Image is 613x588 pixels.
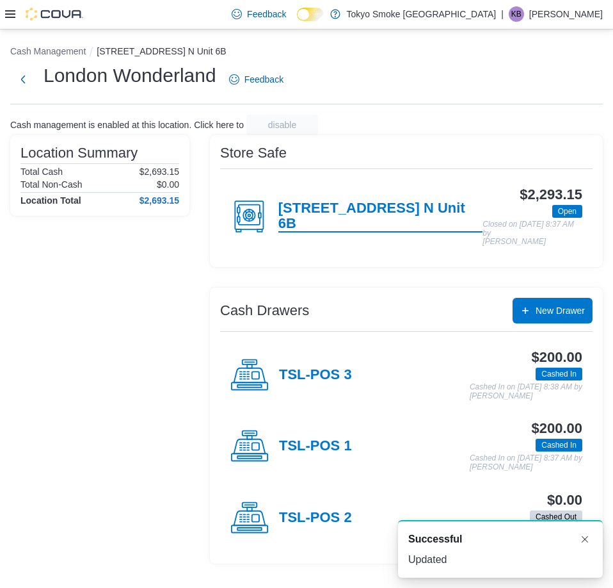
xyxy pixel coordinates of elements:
[552,205,582,218] span: Open
[279,438,352,455] h4: TSL-POS 1
[220,145,287,161] h3: Store Safe
[247,8,286,20] span: Feedback
[20,167,63,177] h6: Total Cash
[347,6,497,22] p: Tokyo Smoke [GEOGRAPHIC_DATA]
[408,532,462,547] span: Successful
[10,45,603,60] nav: An example of EuiBreadcrumbs
[224,67,289,92] a: Feedback
[139,195,179,206] h4: $2,693.15
[470,383,582,400] p: Cashed In on [DATE] 8:38 AM by [PERSON_NAME]
[532,421,582,436] h3: $200.00
[20,195,81,206] h4: Location Total
[297,8,324,21] input: Dark Mode
[482,220,582,247] p: Closed on [DATE] 8:37 AM by [PERSON_NAME]
[577,532,593,547] button: Dismiss toast
[20,145,138,161] h3: Location Summary
[44,63,216,88] h1: London Wonderland
[279,510,352,527] h4: TSL-POS 2
[541,439,577,451] span: Cashed In
[244,73,283,86] span: Feedback
[470,454,582,471] p: Cashed In on [DATE] 8:37 AM by [PERSON_NAME]
[268,118,296,131] span: disable
[513,298,593,323] button: New Drawer
[558,206,577,217] span: Open
[511,6,521,22] span: KB
[536,304,585,317] span: New Drawer
[297,21,298,22] span: Dark Mode
[26,8,83,20] img: Cova
[139,167,179,177] p: $2,693.15
[10,120,244,130] p: Cash management is enabled at this location. Click here to
[10,67,36,92] button: Next
[501,6,504,22] p: |
[10,46,86,56] button: Cash Management
[220,303,309,318] h3: Cash Drawers
[541,368,577,380] span: Cashed In
[547,493,582,508] h3: $0.00
[246,115,318,135] button: disable
[509,6,524,22] div: Kathleen Bunt
[157,179,179,190] p: $0.00
[536,439,582,452] span: Cashed In
[532,350,582,365] h3: $200.00
[536,368,582,380] span: Cashed In
[520,187,582,202] h3: $2,293.15
[408,552,593,568] div: Updated
[97,46,226,56] button: [STREET_ADDRESS] N Unit 6B
[278,200,483,233] h4: [STREET_ADDRESS] N Unit 6B
[227,1,291,27] a: Feedback
[279,367,352,384] h4: TSL-POS 3
[529,6,603,22] p: [PERSON_NAME]
[408,532,593,547] div: Notification
[20,179,83,190] h6: Total Non-Cash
